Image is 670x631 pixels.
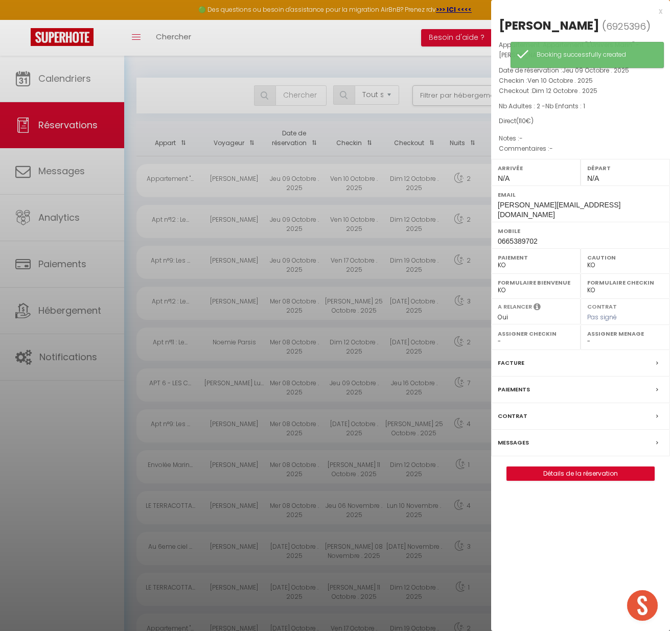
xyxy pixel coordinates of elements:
[506,466,655,481] button: Détails de la réservation
[499,86,662,96] p: Checkout :
[587,302,617,309] label: Contrat
[587,163,663,173] label: Départ
[499,65,662,76] p: Date de réservation :
[519,134,523,143] span: -
[507,467,654,480] a: Détails de la réservation
[498,329,574,339] label: Assigner Checkin
[499,76,662,86] p: Checkin :
[516,116,534,125] span: ( €)
[499,133,662,144] p: Notes :
[532,86,597,95] span: Dim 12 Octobre . 2025
[491,5,662,17] div: x
[527,76,593,85] span: Ven 10 Octobre . 2025
[498,163,574,173] label: Arrivée
[498,190,663,200] label: Email
[562,66,629,75] span: Jeu 09 Octobre . 2025
[587,277,663,288] label: Formulaire Checkin
[519,116,526,125] span: 110
[498,277,574,288] label: Formulaire Bienvenue
[498,384,530,395] label: Paiements
[499,144,662,154] p: Commentaires :
[498,437,529,448] label: Messages
[587,252,663,263] label: Caution
[627,590,658,621] div: Ouvrir le chat
[499,17,599,34] div: [PERSON_NAME]
[498,358,524,368] label: Facture
[499,102,585,110] span: Nb Adultes : 2 -
[587,174,599,182] span: N/A
[498,226,663,236] label: Mobile
[606,20,646,33] span: 6925396
[587,329,663,339] label: Assigner Menage
[498,302,532,311] label: A relancer
[602,19,651,33] span: ( )
[498,411,527,422] label: Contrat
[498,252,574,263] label: Paiement
[545,102,585,110] span: Nb Enfants : 1
[498,201,620,219] span: [PERSON_NAME][EMAIL_ADDRESS][DOMAIN_NAME]
[549,144,553,153] span: -
[498,174,510,182] span: N/A
[499,40,662,60] p: Appartement :
[537,50,653,60] div: Booking successfully created
[498,237,538,245] span: 0665389702
[499,40,639,59] span: Appartement "L'Univers Marin" - [PERSON_NAME]/Mer
[587,313,617,321] span: Pas signé
[534,302,541,314] i: Sélectionner OUI si vous souhaiter envoyer les séquences de messages post-checkout
[499,116,662,126] div: Direct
